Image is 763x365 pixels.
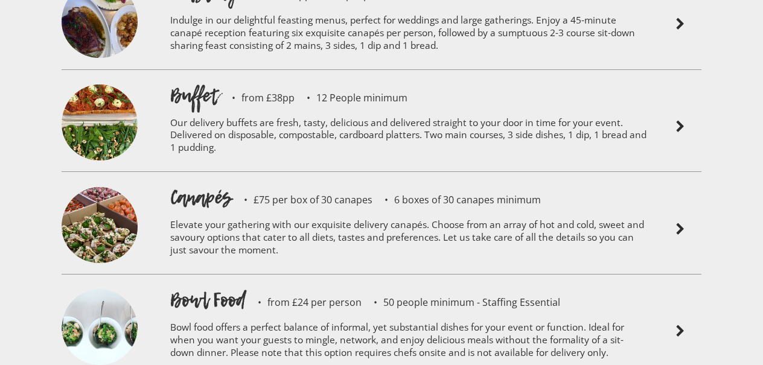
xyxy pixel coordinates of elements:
h1: Canapés [170,184,232,211]
p: £75 per box of 30 canapes [232,195,372,205]
p: Our delivery buffets are fresh, tasty, delicious and delivered straight to your door in time for ... [170,109,647,166]
p: from £38pp [220,93,295,103]
p: from £24 per person [246,297,362,307]
p: 12 People minimum [295,93,407,103]
p: Indulge in our delightful feasting menus, perfect for weddings and large gatherings. Enjoy a 45-m... [170,6,647,63]
p: 50 people minimum - Staffing Essential [362,297,560,307]
h1: Bowl Food [170,287,246,313]
p: 6 boxes of 30 canapes minimum [372,195,541,205]
h1: Buffet [170,82,220,109]
p: Elevate your gathering with our exquisite delivery canapés. Choose from an array of hot and cold,... [170,211,647,268]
